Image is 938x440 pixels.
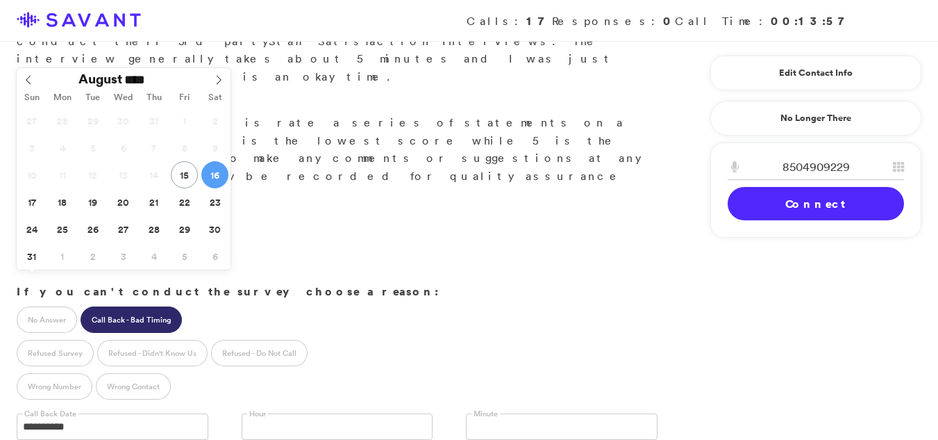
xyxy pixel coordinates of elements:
span: Sun [17,93,47,102]
span: August 10, 2025 [18,161,45,188]
label: Wrong Contact [96,373,171,400]
strong: 00:13:57 [771,13,852,28]
span: September 5, 2025 [171,243,198,270]
span: August 27, 2025 [110,215,137,243]
span: August 26, 2025 [79,215,106,243]
span: Tue [78,93,108,102]
span: August [78,72,122,85]
a: Edit Contact Info [728,62,904,84]
span: August 7, 2025 [140,134,167,161]
input: Year [122,72,172,87]
span: August 2, 2025 [201,107,228,134]
span: August 16, 2025 [201,161,228,188]
span: August 4, 2025 [49,134,76,161]
span: August 11, 2025 [49,161,76,188]
span: September 4, 2025 [140,243,167,270]
span: August 18, 2025 [49,188,76,215]
span: August 8, 2025 [171,134,198,161]
label: Call Back Date [22,409,78,419]
span: August 22, 2025 [171,188,198,215]
strong: If you can't conduct the survey choose a reason: [17,284,439,299]
a: Connect [728,187,904,220]
span: August 15, 2025 [171,161,198,188]
span: August 30, 2025 [201,215,228,243]
label: Refused Survey [17,340,94,366]
label: Hour [247,409,268,419]
span: August 17, 2025 [18,188,45,215]
label: Refused - Didn't Know Us [97,340,208,366]
span: Thu [139,93,169,102]
span: July 31, 2025 [140,107,167,134]
span: Wed [108,93,139,102]
span: August 29, 2025 [171,215,198,243]
span: August 23, 2025 [201,188,228,215]
span: September 6, 2025 [201,243,228,270]
strong: 0 [663,13,675,28]
span: Staff Satisfaction Interview [269,34,540,48]
span: September 2, 2025 [79,243,106,270]
a: No Longer There [710,101,921,136]
label: Refused - Do Not Call [211,340,308,366]
label: Minute [471,409,500,419]
span: September 3, 2025 [110,243,137,270]
span: August 3, 2025 [18,134,45,161]
span: August 21, 2025 [140,188,167,215]
span: July 29, 2025 [79,107,106,134]
span: Sat [200,93,231,102]
span: August 1, 2025 [171,107,198,134]
span: Fri [169,93,200,102]
span: August 12, 2025 [79,161,106,188]
strong: 17 [526,13,552,28]
span: August 20, 2025 [110,188,137,215]
label: No Answer [17,307,77,333]
span: August 9, 2025 [201,134,228,161]
span: August 25, 2025 [49,215,76,243]
span: August 6, 2025 [110,134,137,161]
span: August 28, 2025 [140,215,167,243]
span: August 14, 2025 [140,161,167,188]
span: August 5, 2025 [79,134,106,161]
span: July 27, 2025 [18,107,45,134]
span: September 1, 2025 [49,243,76,270]
p: Great. What you'll do is rate a series of statements on a scale of 1 to 5. 1 is the lowest score ... [17,96,658,203]
span: August 13, 2025 [110,161,137,188]
span: August 24, 2025 [18,215,45,243]
span: August 31, 2025 [18,243,45,270]
span: Mon [47,93,78,102]
span: August 19, 2025 [79,188,106,215]
label: Wrong Number [17,373,92,400]
span: July 28, 2025 [49,107,76,134]
label: Call Back - Bad Timing [81,307,182,333]
span: July 30, 2025 [110,107,137,134]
